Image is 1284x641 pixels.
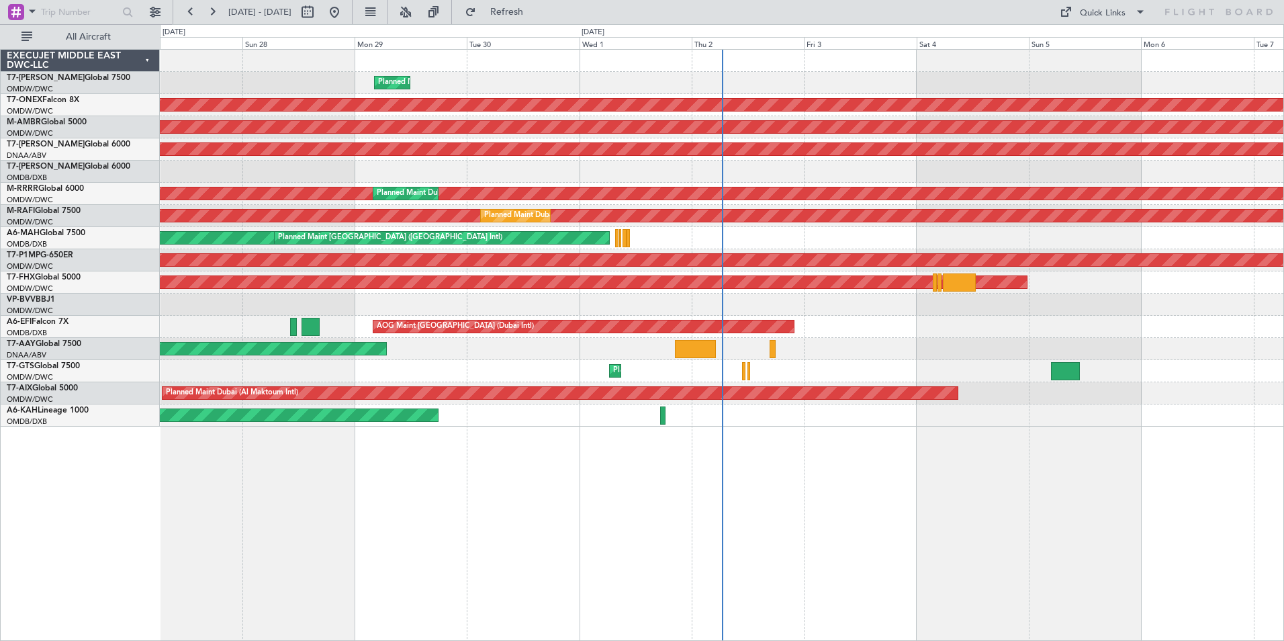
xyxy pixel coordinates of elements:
[1141,37,1253,49] div: Mon 6
[7,195,53,205] a: OMDW/DWC
[35,32,142,42] span: All Aircraft
[7,118,87,126] a: M-AMBRGlobal 5000
[7,284,53,294] a: OMDW/DWC
[692,37,804,49] div: Thu 2
[15,26,146,48] button: All Aircraft
[7,207,81,215] a: M-RAFIGlobal 7500
[7,74,130,82] a: T7-[PERSON_NAME]Global 7500
[166,383,298,403] div: Planned Maint Dubai (Al Maktoum Intl)
[7,163,130,171] a: T7-[PERSON_NAME]Global 6000
[1029,37,1141,49] div: Sun 5
[7,229,40,237] span: A6-MAH
[7,261,53,271] a: OMDW/DWC
[7,407,89,415] a: A6-KAHLineage 1000
[7,84,53,94] a: OMDW/DWC
[242,37,355,49] div: Sun 28
[377,316,534,337] div: AOG Maint [GEOGRAPHIC_DATA] (Dubai Intl)
[484,206,616,226] div: Planned Maint Dubai (Al Maktoum Intl)
[1053,1,1152,23] button: Quick Links
[7,328,47,338] a: OMDB/DXB
[479,7,535,17] span: Refresh
[7,407,38,415] span: A6-KAH
[7,229,85,237] a: A6-MAHGlobal 7500
[7,340,81,348] a: T7-AAYGlobal 7500
[7,151,46,161] a: DNAA/ABV
[7,74,85,82] span: T7-[PERSON_NAME]
[467,37,579,49] div: Tue 30
[804,37,916,49] div: Fri 3
[7,163,85,171] span: T7-[PERSON_NAME]
[7,340,36,348] span: T7-AAY
[7,318,32,326] span: A6-EFI
[7,118,41,126] span: M-AMBR
[7,350,46,360] a: DNAA/ABV
[7,296,36,304] span: VP-BVV
[7,207,35,215] span: M-RAFI
[7,372,53,382] a: OMDW/DWC
[7,273,35,282] span: T7-FHX
[228,6,291,18] span: [DATE] - [DATE]
[580,37,692,49] div: Wed 1
[582,27,604,38] div: [DATE]
[7,417,47,427] a: OMDB/DXB
[7,251,73,259] a: T7-P1MPG-650ER
[7,394,53,404] a: OMDW/DWC
[459,1,539,23] button: Refresh
[7,384,78,392] a: T7-AIXGlobal 5000
[163,27,185,38] div: [DATE]
[7,173,47,183] a: OMDB/DXB
[7,239,47,249] a: OMDB/DXB
[1080,7,1126,20] div: Quick Links
[7,140,130,148] a: T7-[PERSON_NAME]Global 6000
[7,128,53,138] a: OMDW/DWC
[355,37,467,49] div: Mon 29
[917,37,1029,49] div: Sat 4
[7,251,40,259] span: T7-P1MP
[7,296,55,304] a: VP-BVVBBJ1
[7,384,32,392] span: T7-AIX
[7,185,84,193] a: M-RRRRGlobal 6000
[613,361,745,381] div: Planned Maint Dubai (Al Maktoum Intl)
[7,96,79,104] a: T7-ONEXFalcon 8X
[377,183,509,204] div: Planned Maint Dubai (Al Maktoum Intl)
[7,362,80,370] a: T7-GTSGlobal 7500
[7,318,68,326] a: A6-EFIFalcon 7X
[7,96,42,104] span: T7-ONEX
[378,73,510,93] div: Planned Maint Dubai (Al Maktoum Intl)
[7,185,38,193] span: M-RRRR
[7,140,85,148] span: T7-[PERSON_NAME]
[7,362,34,370] span: T7-GTS
[7,106,53,116] a: OMDW/DWC
[278,228,502,248] div: Planned Maint [GEOGRAPHIC_DATA] ([GEOGRAPHIC_DATA] Intl)
[7,306,53,316] a: OMDW/DWC
[7,273,81,282] a: T7-FHXGlobal 5000
[7,217,53,227] a: OMDW/DWC
[41,2,118,22] input: Trip Number
[130,37,242,49] div: Sat 27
